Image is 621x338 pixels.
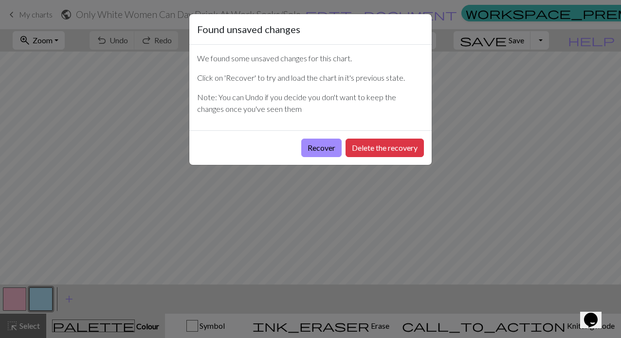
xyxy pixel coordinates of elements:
[197,72,424,84] p: Click on 'Recover' to try and load the chart in it's previous state.
[301,139,342,157] button: Recover
[346,139,424,157] button: Delete the recovery
[197,91,424,115] p: Note: You can Undo if you decide you don't want to keep the changes once you've seen them
[197,22,300,36] h5: Found unsaved changes
[580,299,611,328] iframe: chat widget
[197,53,424,64] p: We found some unsaved changes for this chart.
